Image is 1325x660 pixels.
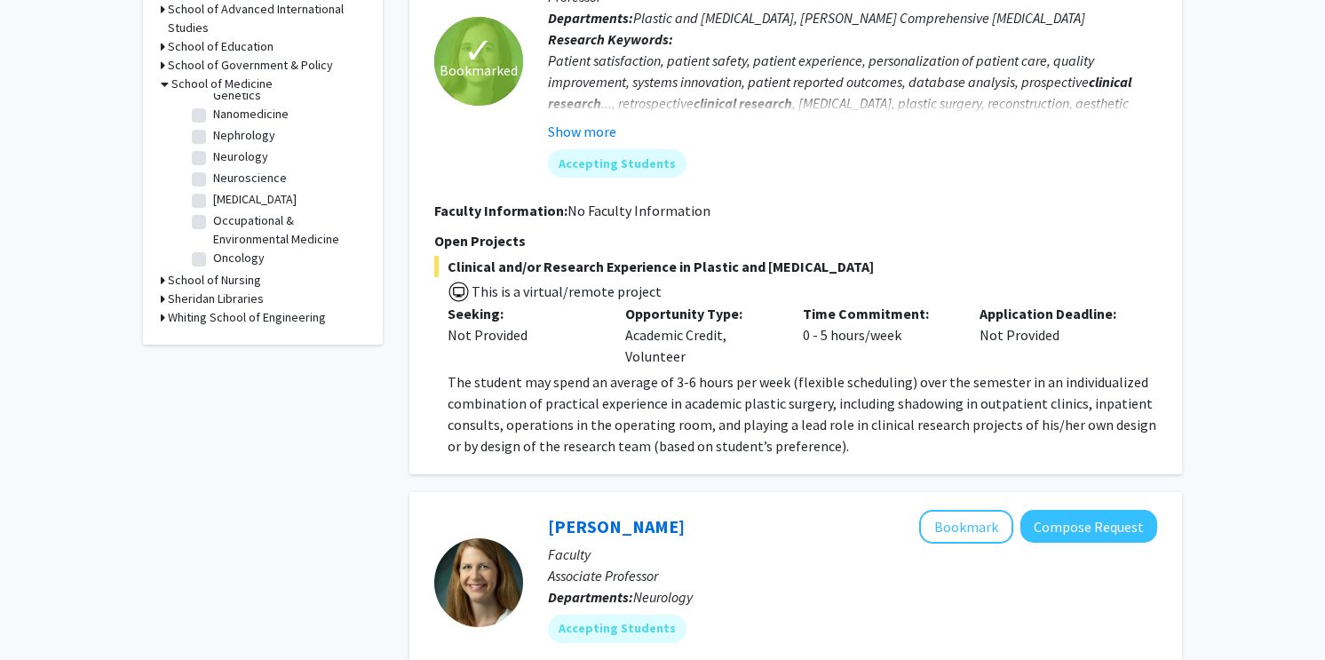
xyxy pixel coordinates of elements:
span: ✓ [464,42,494,60]
h3: School of Government & Policy [168,56,333,75]
span: Clinical and/or Research Experience in Plastic and [MEDICAL_DATA] [434,256,1157,277]
iframe: Chat [13,580,75,647]
b: Departments: [548,588,633,606]
div: Patient satisfaction, patient safety, patient experience, personalization of patient care, qualit... [548,50,1157,156]
label: Neurology [213,147,268,166]
div: Not Provided [966,303,1144,367]
div: Academic Credit, Volunteer [612,303,789,367]
span: This is a virtual/remote project [470,282,662,300]
mat-chip: Accepting Students [548,615,686,643]
label: Occupational & Environmental Medicine [213,211,361,249]
span: Plastic and [MEDICAL_DATA], [PERSON_NAME] Comprehensive [MEDICAL_DATA] [633,9,1085,27]
b: clinical [1089,73,1131,91]
p: Application Deadline: [980,303,1131,324]
label: [MEDICAL_DATA] [213,190,297,209]
b: Research Keywords: [548,30,673,48]
label: Oncology [213,249,265,267]
h3: Whiting School of Engineering [168,308,326,327]
span: No Faculty Information [567,202,710,219]
p: Seeking: [448,303,599,324]
span: The student may spend an average of 3-6 hours per week (flexible scheduling) over the semester in... [448,373,1156,455]
h3: School of Education [168,37,274,56]
b: clinical [694,94,736,112]
button: Show more [548,121,616,142]
label: Neuroscience [213,169,287,187]
b: research [739,94,792,112]
label: Nephrology [213,126,275,145]
span: Bookmarked [440,60,518,81]
b: Faculty Information: [434,202,567,219]
b: research [548,94,601,112]
p: Time Commitment: [803,303,954,324]
p: Opportunity Type: [625,303,776,324]
h3: School of Nursing [168,271,261,290]
label: Ophthalmology [213,270,295,289]
button: Add Emily Johnson to Bookmarks [919,510,1013,544]
div: Not Provided [448,324,599,346]
h3: School of Medicine [171,75,273,93]
p: Associate Professor [548,565,1157,586]
div: 0 - 5 hours/week [789,303,967,367]
span: Neurology [633,588,693,606]
h3: Sheridan Libraries [168,290,264,308]
p: Faculty [548,544,1157,565]
p: Open Projects [434,230,1157,251]
mat-chip: Accepting Students [548,149,686,178]
button: Compose Request to Emily Johnson [1020,510,1157,543]
a: [PERSON_NAME] [548,515,685,537]
b: Departments: [548,9,633,27]
label: Nanomedicine [213,105,289,123]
